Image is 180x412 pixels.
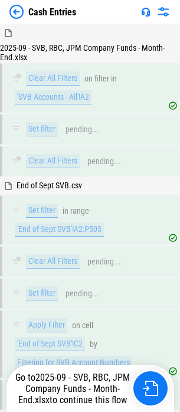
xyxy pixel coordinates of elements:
[156,5,171,19] img: Settings menu
[15,356,132,370] div: Filtering for SVB Account Numbers
[18,372,130,406] span: 2025-09 - SVB, RBC, JPM Company Funds - Month-End.xlsx
[14,372,132,406] div: Go to to continue this flow
[70,207,89,215] div: range
[72,321,93,330] div: on cell
[26,204,58,218] div: Set filter
[26,122,58,136] div: Set filter
[17,181,82,190] span: End of Sept SVB.csv
[90,340,97,349] div: by
[26,286,58,300] div: Set filter
[28,6,76,18] div: Cash Entries
[9,5,24,19] img: Back
[87,157,121,166] div: pending...
[84,74,117,83] div: on filter in
[26,154,80,168] div: Clear All Filters
[63,207,68,215] div: in
[15,337,85,351] div: 'End of Sept SVB'!C2
[143,381,158,396] img: Go to file
[66,125,99,134] div: pending...
[26,71,80,86] div: Clear All Filters
[15,223,104,237] div: 'End of Sept SVB'!A2:P505
[26,318,67,332] div: Apply Filter
[141,7,150,17] img: Support
[15,90,91,104] div: 'SVB Accounts - All'!A2
[87,257,121,266] div: pending...
[66,289,99,298] div: pending...
[26,254,80,269] div: Clear All Filters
